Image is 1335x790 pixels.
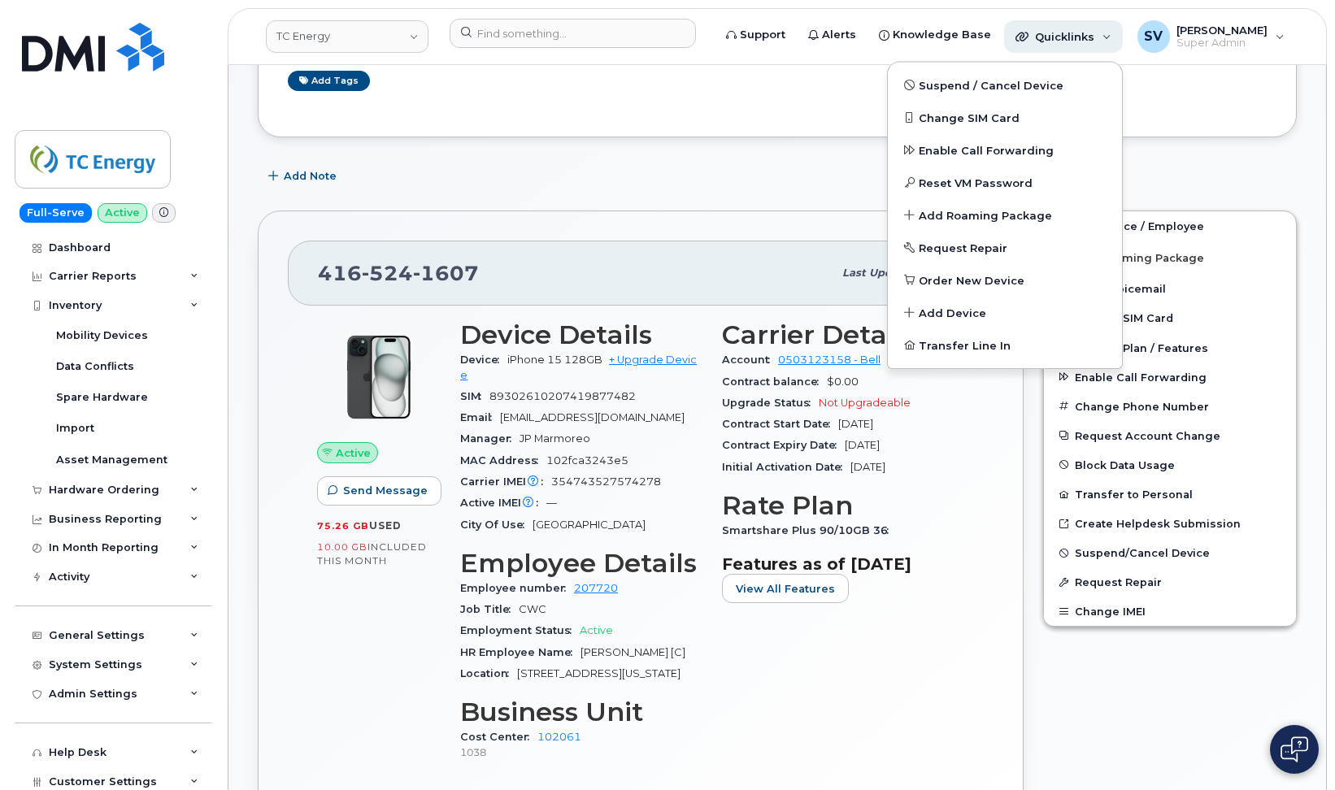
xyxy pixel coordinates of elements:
[1044,509,1296,538] a: Create Helpdesk Submission
[546,497,557,509] span: —
[460,582,574,594] span: Employee number
[330,328,428,426] img: iPhone_15_Black.png
[317,541,367,553] span: 10.00 GB
[1004,20,1123,53] div: Quicklinks
[1176,37,1268,50] span: Super Admin
[318,261,479,285] span: 416
[888,297,1122,329] a: Add Device
[1281,736,1308,762] img: Open chat
[919,143,1054,159] span: Enable Call Forwarding
[722,354,778,366] span: Account
[369,519,402,532] span: used
[317,476,441,506] button: Send Message
[520,432,590,445] span: JP Marmoreo
[778,354,881,366] a: 0503123158 - Bell
[460,646,581,658] span: HR Employee Name
[919,306,986,322] span: Add Device
[460,320,702,349] h3: Device Details
[740,27,785,43] span: Support
[317,520,369,532] span: 75.26 GB
[868,19,1002,51] a: Knowledge Base
[919,338,1011,354] span: Transfer Line In
[460,745,702,759] p: 1038
[722,418,838,430] span: Contract Start Date
[546,454,628,467] span: 102fca3243e5
[1044,362,1296,392] button: Enable Call Forwarding
[919,273,1024,289] span: Order New Device
[893,27,991,43] span: Knowledge Base
[460,549,702,578] h3: Employee Details
[1044,392,1296,421] button: Change Phone Number
[537,731,581,743] a: 102061
[1044,567,1296,597] button: Request Repair
[736,581,835,597] span: View All Features
[1176,24,1268,37] span: [PERSON_NAME]
[715,19,797,51] a: Support
[1044,480,1296,509] button: Transfer to Personal
[580,624,613,636] span: Active
[500,411,685,423] span: [EMAIL_ADDRESS][DOMAIN_NAME]
[1075,547,1210,559] span: Suspend/Cancel Device
[838,418,873,430] span: [DATE]
[822,27,856,43] span: Alerts
[460,454,546,467] span: MAC Address
[1044,538,1296,567] button: Suspend/Cancel Device
[1057,252,1204,267] span: Add Roaming Package
[842,267,917,279] span: Last updated
[1035,30,1094,43] span: Quicklinks
[362,261,413,285] span: 524
[1044,421,1296,450] button: Request Account Change
[413,261,479,285] span: 1607
[1044,597,1296,626] button: Change IMEI
[460,354,697,380] a: + Upgrade Device
[919,111,1020,127] span: Change SIM Card
[722,320,964,349] h3: Carrier Details
[460,411,500,423] span: Email
[460,624,580,636] span: Employment Status
[460,475,551,488] span: Carrier IMEI
[722,574,849,603] button: View All Features
[722,375,827,388] span: Contract balance
[919,78,1063,94] span: Suspend / Cancel Device
[819,397,911,409] span: Not Upgradeable
[722,524,897,536] span: Smartshare Plus 90/10GB 36
[258,162,350,191] button: Add Note
[722,461,850,473] span: Initial Activation Date
[517,667,681,679] span: [STREET_ADDRESS][US_STATE]
[722,397,819,409] span: Upgrade Status
[1075,371,1207,383] span: Enable Call Forwarding
[460,432,520,445] span: Manager
[460,390,489,402] span: SIM
[460,519,533,531] span: City Of Use
[533,519,646,531] span: [GEOGRAPHIC_DATA]
[919,176,1033,192] span: Reset VM Password
[284,168,337,184] span: Add Note
[1044,333,1296,362] button: Change Plan / Features
[288,71,370,91] a: Add tags
[551,475,661,488] span: 354743527574278
[574,582,618,594] a: 207720
[1044,303,1296,332] button: Change SIM Card
[845,439,880,451] span: [DATE]
[581,646,685,658] span: [PERSON_NAME] [C]
[460,667,517,679] span: Location
[797,19,868,51] a: Alerts
[1144,27,1163,46] span: SV
[1044,241,1296,274] button: Add Roaming Package
[266,20,428,53] a: TC Energy
[450,19,696,48] input: Find something...
[460,731,537,743] span: Cost Center
[1044,450,1296,480] button: Block Data Usage
[460,497,546,509] span: Active IMEI
[519,603,546,615] span: CWC
[489,390,636,402] span: 89302610207419877482
[888,264,1122,297] a: Order New Device
[460,354,507,366] span: Device
[1044,211,1296,241] a: Edit Device / Employee
[343,483,428,498] span: Send Message
[722,491,964,520] h3: Rate Plan
[919,241,1007,257] span: Request Repair
[460,603,519,615] span: Job Title
[1044,274,1296,303] button: Reset Voicemail
[507,354,602,366] span: iPhone 15 128GB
